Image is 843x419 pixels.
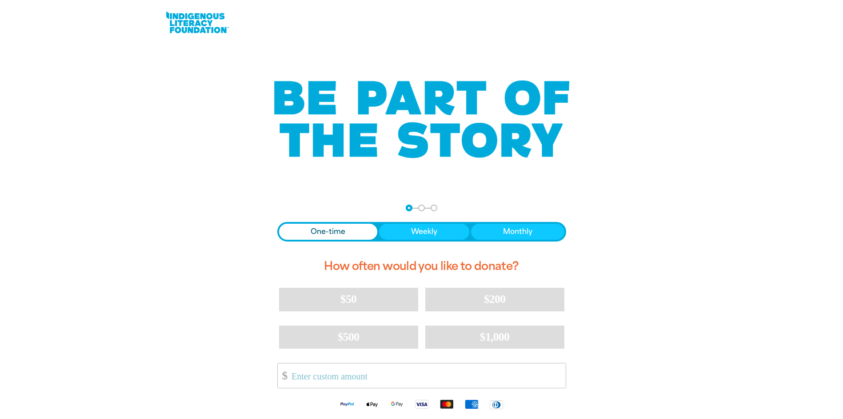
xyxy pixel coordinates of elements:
img: Google Pay logo [384,399,409,409]
span: $ [278,366,288,386]
button: Navigate to step 3 of 3 to enter your payment details [431,205,437,211]
img: Diners Club logo [484,399,509,410]
img: Apple Pay logo [360,399,384,409]
span: $500 [338,330,360,343]
span: Monthly [503,226,532,237]
button: Navigate to step 2 of 3 to enter your details [418,205,425,211]
span: $200 [484,293,506,306]
input: Enter custom amount [285,363,565,388]
button: $50 [279,288,418,311]
span: $50 [340,293,356,306]
button: Monthly [471,224,564,240]
div: Donation frequency [277,222,566,242]
span: $1,000 [480,330,510,343]
img: Paypal logo [335,399,360,409]
img: Be part of the story [266,63,577,176]
button: One-time [279,224,378,240]
button: Weekly [379,224,469,240]
img: American Express logo [459,399,484,409]
button: Navigate to step 1 of 3 to enter your donation amount [406,205,412,211]
button: $200 [425,288,564,311]
h2: How often would you like to donate? [277,252,566,281]
span: Weekly [411,226,437,237]
div: Available payment methods [277,392,566,416]
img: Mastercard logo [434,399,459,409]
img: Visa logo [409,399,434,409]
span: One-time [311,226,345,237]
button: $500 [279,326,418,349]
button: $1,000 [425,326,564,349]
